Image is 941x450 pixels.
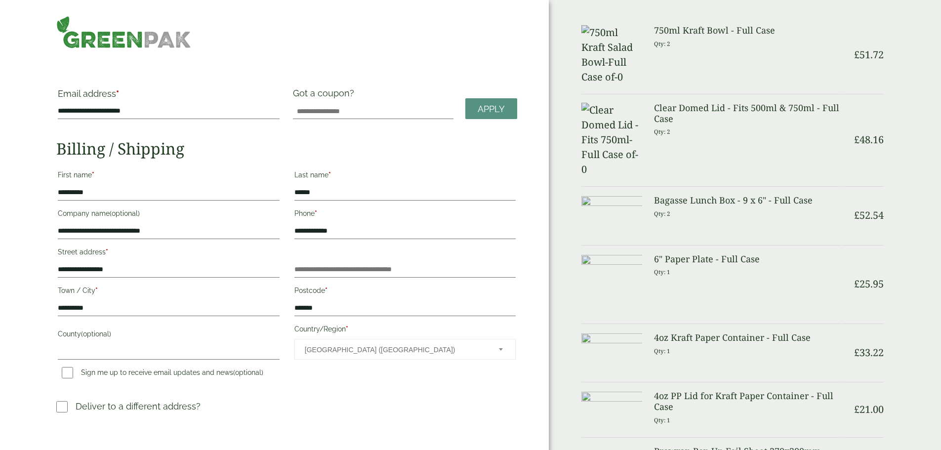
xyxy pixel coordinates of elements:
[294,206,516,223] label: Phone
[854,133,859,146] span: £
[346,325,348,333] abbr: required
[58,206,279,223] label: Company name
[854,403,884,416] bdi: 21.00
[92,171,94,179] abbr: required
[654,391,841,412] h3: 4oz PP Lid for Kraft Paper Container - Full Case
[62,367,73,378] input: Sign me up to receive email updates and news(optional)
[654,25,841,36] h3: 750ml Kraft Bowl - Full Case
[106,248,108,256] abbr: required
[854,48,859,61] span: £
[58,327,279,344] label: County
[58,368,267,379] label: Sign me up to receive email updates and news
[854,208,859,222] span: £
[305,339,486,360] span: United Kingdom (UK)
[854,346,884,359] bdi: 33.22
[58,168,279,185] label: First name
[654,210,670,217] small: Qty: 2
[58,245,279,262] label: Street address
[116,88,119,99] abbr: required
[581,103,642,177] img: Clear Domed Lid - Fits 750ml-Full Case of-0
[654,347,670,355] small: Qty: 1
[58,284,279,300] label: Town / City
[110,209,140,217] span: (optional)
[315,209,317,217] abbr: required
[294,322,516,339] label: Country/Region
[854,208,884,222] bdi: 52.54
[854,277,884,290] bdi: 25.95
[478,104,505,115] span: Apply
[854,133,884,146] bdi: 48.16
[328,171,331,179] abbr: required
[654,40,670,47] small: Qty: 2
[56,139,517,158] h2: Billing / Shipping
[56,16,191,48] img: GreenPak Supplies
[294,168,516,185] label: Last name
[654,103,841,124] h3: Clear Domed Lid - Fits 500ml & 750ml - Full Case
[58,89,279,103] label: Email address
[465,98,517,120] a: Apply
[854,403,859,416] span: £
[854,277,859,290] span: £
[654,195,841,206] h3: Bagasse Lunch Box - 9 x 6" - Full Case
[854,48,884,61] bdi: 51.72
[654,416,670,424] small: Qty: 1
[293,88,358,103] label: Got a coupon?
[654,332,841,343] h3: 4oz Kraft Paper Container - Full Case
[95,286,98,294] abbr: required
[654,254,841,265] h3: 6" Paper Plate - Full Case
[294,284,516,300] label: Postcode
[294,339,516,360] span: Country/Region
[581,25,642,84] img: 750ml Kraft Salad Bowl-Full Case of-0
[325,286,327,294] abbr: required
[854,346,859,359] span: £
[81,330,111,338] span: (optional)
[654,128,670,135] small: Qty: 2
[654,268,670,276] small: Qty: 1
[76,400,201,413] p: Deliver to a different address?
[233,368,263,376] span: (optional)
